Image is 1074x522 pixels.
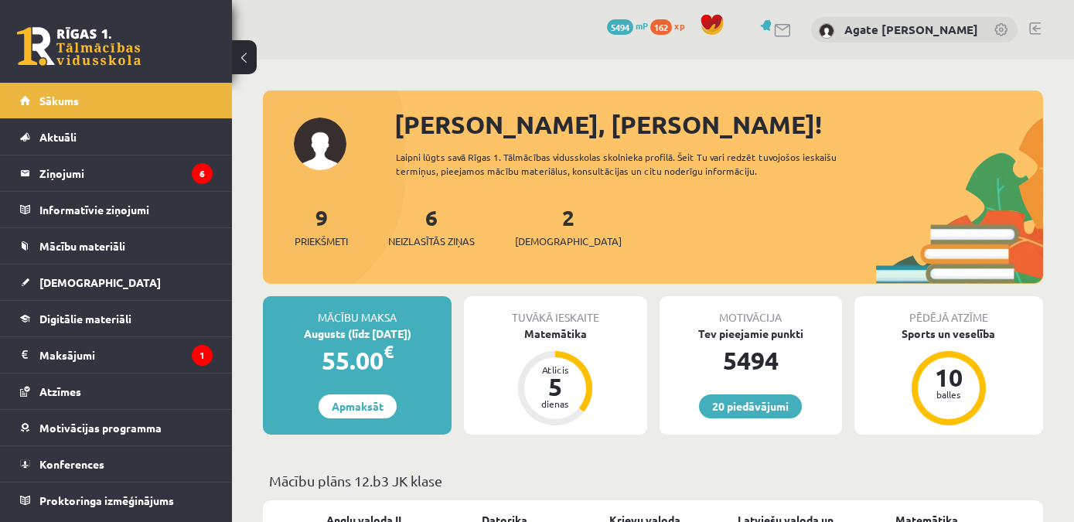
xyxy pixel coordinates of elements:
[20,410,213,445] a: Motivācijas programma
[20,264,213,300] a: [DEMOGRAPHIC_DATA]
[607,19,633,35] span: 5494
[636,19,648,32] span: mP
[607,19,648,32] a: 5494 mP
[39,312,131,326] span: Digitālie materiāli
[650,19,672,35] span: 162
[394,106,1043,143] div: [PERSON_NAME], [PERSON_NAME]!
[926,390,972,399] div: balles
[269,470,1037,491] p: Mācību plāns 12.b3 JK klase
[192,345,213,366] i: 1
[319,394,397,418] a: Apmaksāt
[39,337,213,373] legend: Maksājumi
[926,365,972,390] div: 10
[263,296,452,326] div: Mācību maksa
[464,326,646,342] div: Matemātika
[39,384,81,398] span: Atzīmes
[819,23,834,39] img: Agate Kate Strauta
[464,296,646,326] div: Tuvākā ieskaite
[295,234,348,249] span: Priekšmeti
[388,234,475,249] span: Neizlasītās ziņas
[532,365,578,374] div: Atlicis
[532,374,578,399] div: 5
[20,483,213,518] a: Proktoringa izmēģinājums
[39,130,77,144] span: Aktuāli
[515,234,622,249] span: [DEMOGRAPHIC_DATA]
[20,155,213,191] a: Ziņojumi6
[263,342,452,379] div: 55.00
[650,19,692,32] a: 162 xp
[295,203,348,249] a: 9Priekšmeti
[699,394,802,418] a: 20 piedāvājumi
[515,203,622,249] a: 2[DEMOGRAPHIC_DATA]
[39,421,162,435] span: Motivācijas programma
[388,203,475,249] a: 6Neizlasītās ziņas
[263,326,452,342] div: Augusts (līdz [DATE])
[660,296,842,326] div: Motivācija
[532,399,578,408] div: dienas
[464,326,646,428] a: Matemātika Atlicis 5 dienas
[20,192,213,227] a: Informatīvie ziņojumi
[384,340,394,363] span: €
[20,301,213,336] a: Digitālie materiāli
[192,163,213,184] i: 6
[854,326,1043,342] div: Sports un veselība
[396,150,864,178] div: Laipni lūgts savā Rīgas 1. Tālmācības vidusskolas skolnieka profilā. Šeit Tu vari redzēt tuvojošo...
[20,374,213,409] a: Atzīmes
[20,228,213,264] a: Mācību materiāli
[17,27,141,66] a: Rīgas 1. Tālmācības vidusskola
[20,446,213,482] a: Konferences
[39,94,79,107] span: Sākums
[39,239,125,253] span: Mācību materiāli
[39,192,213,227] legend: Informatīvie ziņojumi
[660,326,842,342] div: Tev pieejamie punkti
[854,296,1043,326] div: Pēdējā atzīme
[674,19,684,32] span: xp
[39,155,213,191] legend: Ziņojumi
[660,342,842,379] div: 5494
[39,275,161,289] span: [DEMOGRAPHIC_DATA]
[39,457,104,471] span: Konferences
[20,337,213,373] a: Maksājumi1
[844,22,978,37] a: Agate [PERSON_NAME]
[20,83,213,118] a: Sākums
[39,493,174,507] span: Proktoringa izmēģinājums
[20,119,213,155] a: Aktuāli
[854,326,1043,428] a: Sports un veselība 10 balles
